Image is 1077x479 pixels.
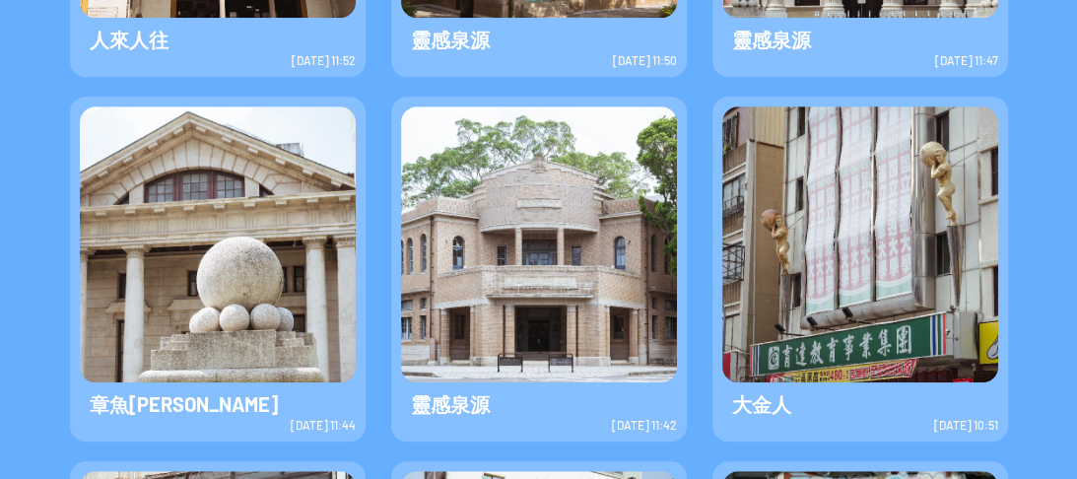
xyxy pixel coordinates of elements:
span: 章魚[PERSON_NAME] [80,382,288,426]
img: Visruth.jpg not found [722,106,998,382]
span: [DATE] 11:50 [613,53,677,67]
img: Visruth.jpg not found [401,106,677,382]
span: [DATE] 11:42 [612,418,677,432]
span: 靈感泉源 [722,18,821,61]
span: 人來人往 [80,18,178,61]
span: [DATE] 10:51 [934,418,998,432]
span: [DATE] 11:44 [291,418,356,432]
span: 靈感泉源 [401,382,500,426]
span: [DATE] 11:47 [935,53,998,67]
span: 靈感泉源 [401,18,500,61]
span: [DATE] 11:52 [292,53,356,67]
img: Visruth.jpg not found [80,106,356,382]
span: 大金人 [722,382,801,426]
